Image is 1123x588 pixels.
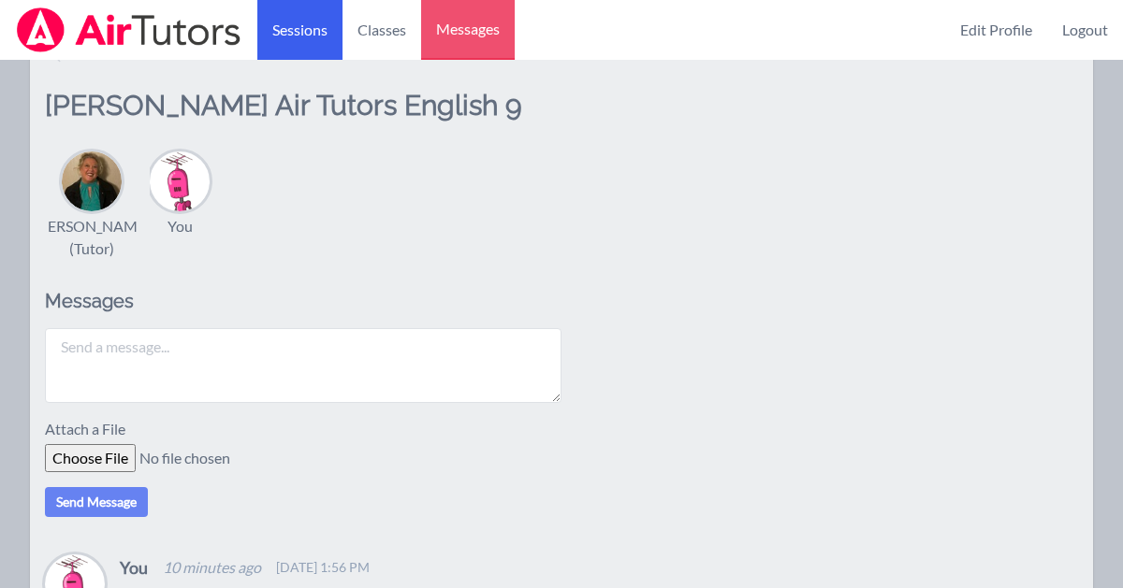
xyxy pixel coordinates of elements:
[120,554,148,581] h4: You
[45,487,148,517] button: Send Message
[45,418,137,444] label: Attach a File
[150,151,210,211] img: Charlie Dickens
[34,215,151,260] div: [PERSON_NAME] (Tutor)
[163,556,261,579] span: 10 minutes ago
[436,18,500,40] span: Messages
[45,290,561,313] h2: Messages
[168,215,193,237] div: You
[62,151,122,211] img: Amy Ayers
[276,558,370,577] span: [DATE] 1:56 PM
[15,7,242,52] img: Airtutors Logo
[45,88,561,148] h2: [PERSON_NAME] Air Tutors English 9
